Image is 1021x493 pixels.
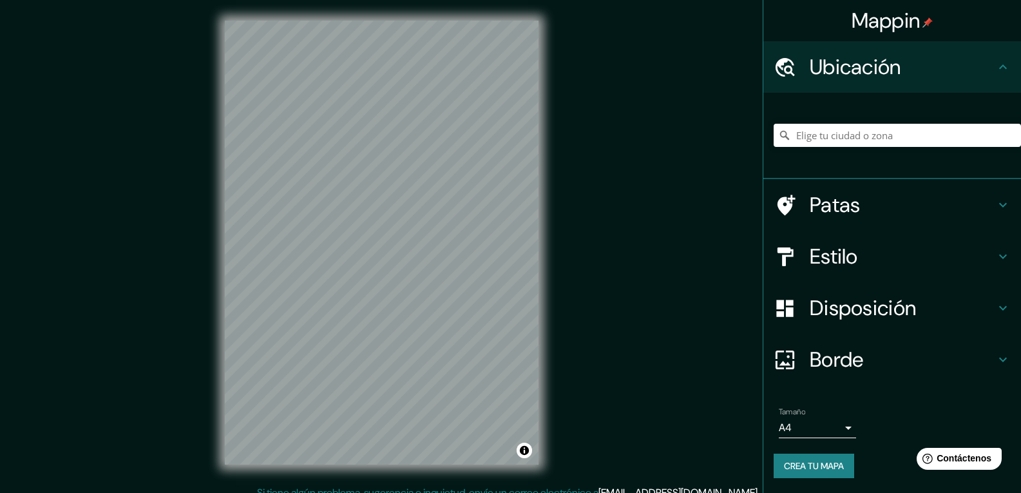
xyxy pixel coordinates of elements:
font: Disposición [810,295,916,322]
font: Mappin [852,7,921,34]
div: Ubicación [763,41,1021,93]
canvas: Mapa [225,21,539,465]
font: Patas [810,191,861,218]
img: pin-icon.png [922,17,933,28]
input: Elige tu ciudad o zona [774,124,1021,147]
font: Estilo [810,243,858,270]
font: Borde [810,346,864,373]
font: A4 [779,421,792,434]
div: Borde [763,334,1021,385]
div: Disposición [763,282,1021,334]
font: Crea tu mapa [784,460,844,472]
button: Activar o desactivar atribución [517,443,532,458]
iframe: Lanzador de widgets de ayuda [906,443,1007,479]
div: A4 [779,418,856,438]
font: Tamaño [779,407,805,417]
div: Estilo [763,231,1021,282]
button: Crea tu mapa [774,454,854,478]
font: Ubicación [810,53,901,81]
div: Patas [763,179,1021,231]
